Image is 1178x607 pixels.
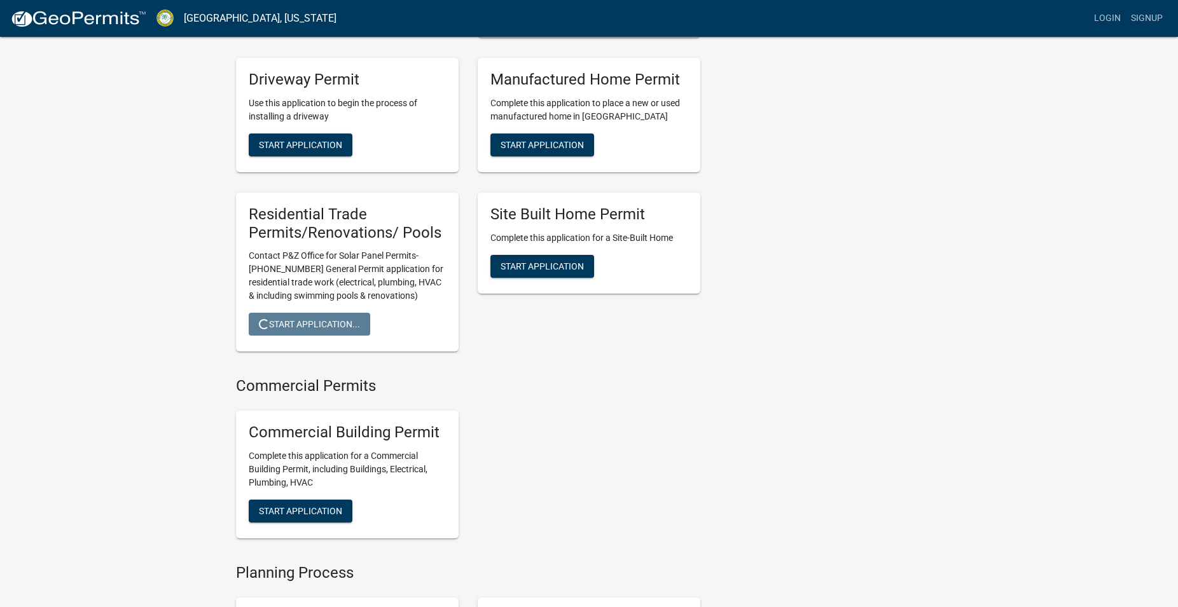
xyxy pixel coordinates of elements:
[259,505,342,515] span: Start Application
[249,423,446,442] h5: Commercial Building Permit
[249,97,446,123] p: Use this application to begin the process of installing a driveway
[490,97,688,123] p: Complete this application to place a new or used manufactured home in [GEOGRAPHIC_DATA]
[249,71,446,89] h5: Driveway Permit
[259,139,342,149] span: Start Application
[249,133,352,156] button: Start Application
[1126,6,1168,31] a: Signup
[249,249,446,303] p: Contact P&Z Office for Solar Panel Permits- [PHONE_NUMBER] General Permit application for residen...
[236,564,700,582] h4: Planning Process
[259,319,360,329] span: Start Application...
[490,71,688,89] h5: Manufactured Home Permit
[249,500,352,522] button: Start Application
[249,205,446,242] h5: Residential Trade Permits/Renovations/ Pools
[490,133,594,156] button: Start Application
[249,313,370,336] button: Start Application...
[236,377,700,395] h4: Commercial Permits
[156,10,174,27] img: Crawford County, Georgia
[249,449,446,489] p: Complete this application for a Commercial Building Permit, including Buildings, Electrical, Plum...
[490,205,688,224] h5: Site Built Home Permit
[501,261,584,271] span: Start Application
[490,255,594,278] button: Start Application
[184,8,336,29] a: [GEOGRAPHIC_DATA], [US_STATE]
[490,231,688,245] p: Complete this application for a Site-Built Home
[501,139,584,149] span: Start Application
[1089,6,1126,31] a: Login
